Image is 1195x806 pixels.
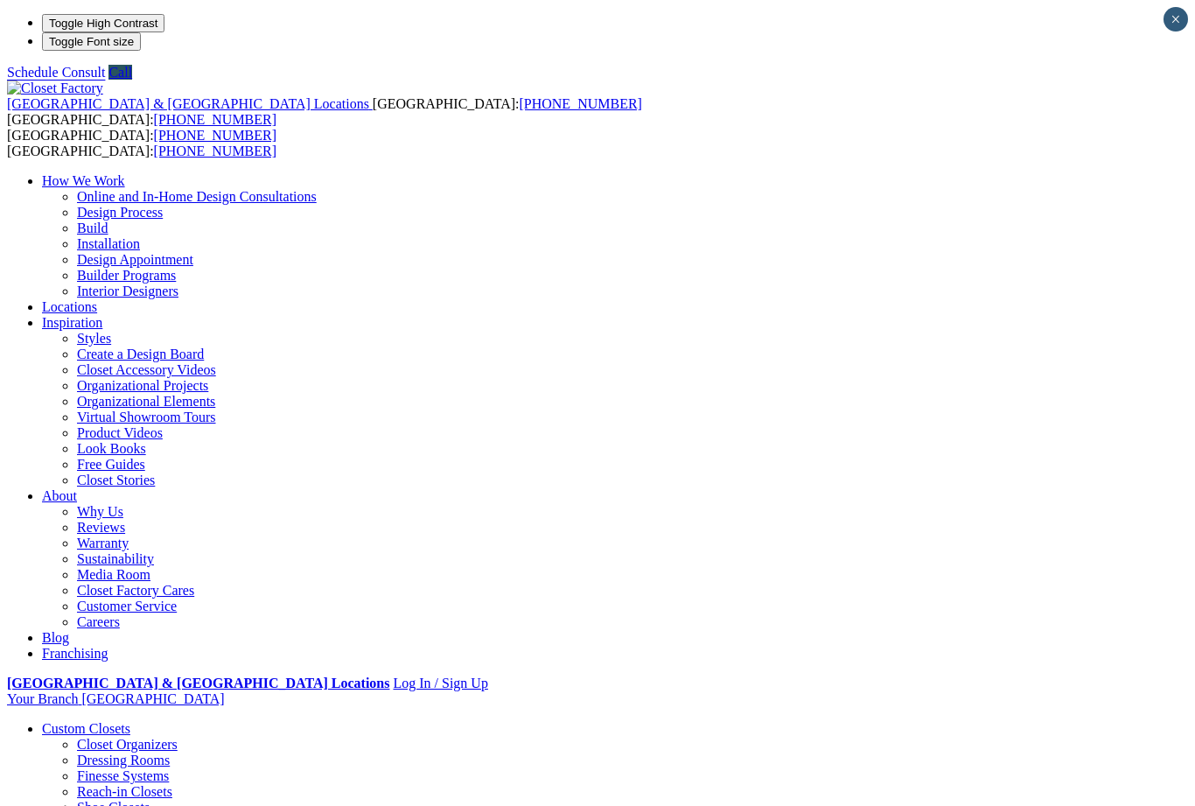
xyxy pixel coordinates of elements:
[7,691,78,706] span: Your Branch
[519,96,641,111] a: [PHONE_NUMBER]
[42,32,141,51] button: Toggle Font size
[7,128,276,158] span: [GEOGRAPHIC_DATA]: [GEOGRAPHIC_DATA]:
[154,112,276,127] a: [PHONE_NUMBER]
[77,583,194,598] a: Closet Factory Cares
[108,65,132,80] a: Call
[77,737,178,752] a: Closet Organizers
[77,362,216,377] a: Closet Accessory Videos
[77,221,108,235] a: Build
[77,614,120,629] a: Careers
[77,768,169,783] a: Finesse Systems
[77,425,163,440] a: Product Videos
[42,646,108,661] a: Franchising
[42,488,77,503] a: About
[77,441,146,456] a: Look Books
[77,268,176,283] a: Builder Programs
[77,599,177,613] a: Customer Service
[42,14,164,32] button: Toggle High Contrast
[42,721,130,736] a: Custom Closets
[7,676,389,690] a: [GEOGRAPHIC_DATA] & [GEOGRAPHIC_DATA] Locations
[42,315,102,330] a: Inspiration
[77,378,208,393] a: Organizational Projects
[7,65,105,80] a: Schedule Consult
[42,173,125,188] a: How We Work
[77,252,193,267] a: Design Appointment
[49,35,134,48] span: Toggle Font size
[77,410,216,424] a: Virtual Showroom Tours
[77,551,154,566] a: Sustainability
[154,144,276,158] a: [PHONE_NUMBER]
[77,394,215,409] a: Organizational Elements
[7,81,103,96] img: Closet Factory
[77,536,129,550] a: Warranty
[77,331,111,346] a: Styles
[7,96,642,127] span: [GEOGRAPHIC_DATA]: [GEOGRAPHIC_DATA]:
[77,236,140,251] a: Installation
[77,205,163,220] a: Design Process
[77,784,172,799] a: Reach-in Closets
[81,691,224,706] span: [GEOGRAPHIC_DATA]
[7,96,373,111] a: [GEOGRAPHIC_DATA] & [GEOGRAPHIC_DATA] Locations
[154,128,276,143] a: [PHONE_NUMBER]
[77,473,155,487] a: Closet Stories
[77,567,150,582] a: Media Room
[49,17,157,30] span: Toggle High Contrast
[7,96,369,111] span: [GEOGRAPHIC_DATA] & [GEOGRAPHIC_DATA] Locations
[7,691,225,706] a: Your Branch [GEOGRAPHIC_DATA]
[77,504,123,519] a: Why Us
[77,457,145,472] a: Free Guides
[393,676,487,690] a: Log In / Sign Up
[77,189,317,204] a: Online and In-Home Design Consultations
[42,299,97,314] a: Locations
[77,347,204,361] a: Create a Design Board
[77,753,170,767] a: Dressing Rooms
[77,284,178,298] a: Interior Designers
[42,630,69,645] a: Blog
[1164,7,1188,32] button: Close
[77,520,125,535] a: Reviews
